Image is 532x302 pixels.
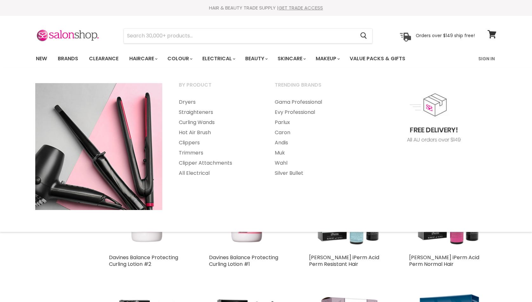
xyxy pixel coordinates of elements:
[309,254,379,268] a: [PERSON_NAME] iPerm Acid Perm Resistant Hair
[267,97,361,178] ul: Main menu
[240,52,272,65] a: Beauty
[163,52,196,65] a: Colour
[267,117,361,128] a: Parlux
[273,52,310,65] a: Skincare
[267,138,361,148] a: Andis
[198,52,239,65] a: Electrical
[409,254,479,268] a: [PERSON_NAME] iPerm Acid Perm Normal Hair
[171,158,266,168] a: Clipper Attachments
[171,138,266,148] a: Clippers
[267,107,361,117] a: Evy Professional
[171,148,266,158] a: Trimmers
[209,254,278,268] a: Davines Balance Protecting Curling Lotion #1
[31,49,442,68] ul: Main menu
[171,80,266,96] a: By Product
[124,28,373,43] form: Product
[345,52,410,65] a: Value Packs & Gifts
[267,158,361,168] a: Wahl
[171,97,266,107] a: Dryers
[109,254,178,268] a: Davines Balance Protecting Curling Lotion #2
[171,117,266,128] a: Curling Wands
[124,29,355,43] input: Search
[53,52,83,65] a: Brands
[267,128,361,138] a: Caron
[171,168,266,178] a: All Electrical
[416,33,475,38] p: Orders over $149 ship free!
[475,52,499,65] a: Sign In
[28,49,504,68] nav: Main
[267,97,361,107] a: Gama Professional
[31,52,52,65] a: New
[84,52,123,65] a: Clearance
[125,52,161,65] a: Haircare
[267,168,361,178] a: Silver Bullet
[267,80,361,96] a: Trending Brands
[355,29,372,43] button: Search
[171,107,266,117] a: Straighteners
[28,5,504,11] div: HAIR & BEAUTY TRADE SUPPLY |
[267,148,361,158] a: Muk
[279,4,323,11] a: GET TRADE ACCESS
[171,128,266,138] a: Hot Air Brush
[311,52,344,65] a: Makeup
[171,97,266,178] ul: Main menu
